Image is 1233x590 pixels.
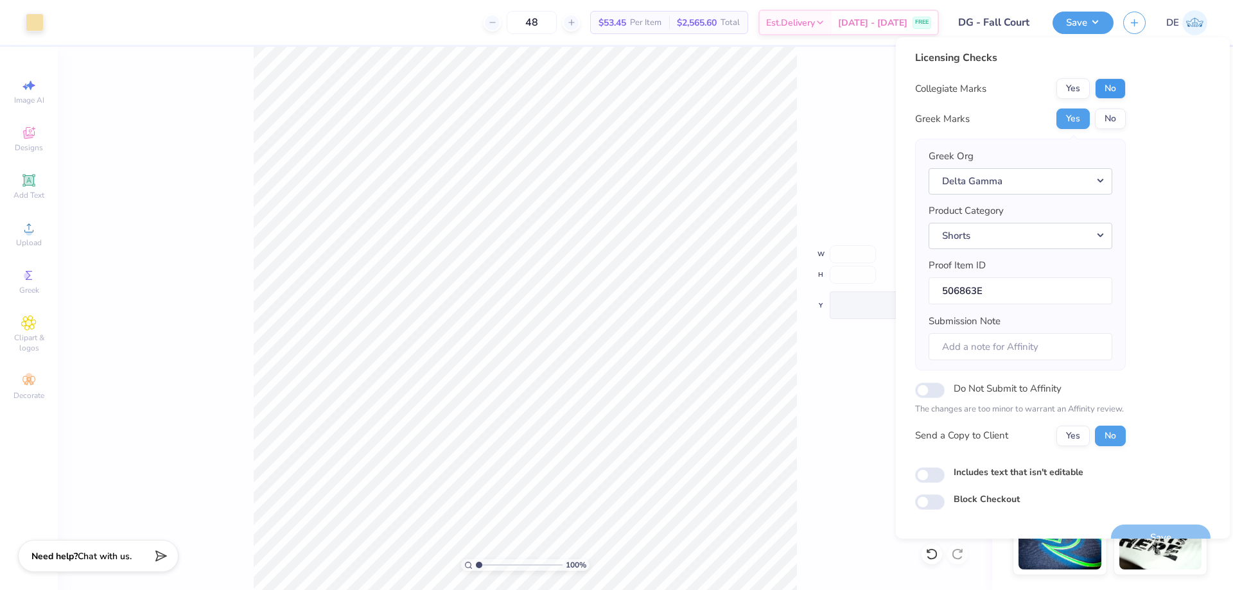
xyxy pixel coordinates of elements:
span: Add Text [13,190,44,200]
span: DE [1166,15,1179,30]
label: Block Checkout [954,492,1020,506]
input: Untitled Design [949,10,1043,35]
span: Image AI [14,95,44,105]
span: $53.45 [599,16,626,30]
label: Submission Note [929,314,1001,329]
span: Total [721,16,740,30]
div: Collegiate Marks [915,82,986,96]
label: Includes text that isn't editable [954,465,1083,479]
button: Save [1053,12,1114,34]
input: Add a note for Affinity [929,333,1112,361]
span: [DATE] - [DATE] [838,16,907,30]
img: Djian Evardoni [1182,10,1207,35]
span: Upload [16,238,42,248]
button: Yes [1056,108,1090,129]
label: Product Category [929,204,1004,218]
div: Send a Copy to Client [915,428,1008,443]
span: FREE [915,18,929,27]
button: Yes [1056,426,1090,446]
strong: Need help? [31,550,78,562]
button: No [1095,426,1126,446]
button: No [1095,108,1126,129]
div: Greek Marks [915,112,970,126]
label: Do Not Submit to Affinity [954,380,1062,397]
span: Chat with us. [78,550,132,562]
label: Proof Item ID [929,258,986,273]
span: Decorate [13,390,44,401]
span: Clipart & logos [6,333,51,353]
a: DE [1166,10,1207,35]
button: Shorts [929,223,1112,249]
span: Greek [19,285,39,295]
button: Yes [1056,78,1090,99]
input: – – [507,11,557,34]
div: Licensing Checks [915,50,1126,65]
button: No [1095,78,1126,99]
span: Est. Delivery [766,16,815,30]
span: $2,565.60 [677,16,717,30]
span: 100 % [566,559,586,571]
span: Per Item [630,16,661,30]
p: The changes are too minor to warrant an Affinity review. [915,403,1126,416]
label: Greek Org [929,149,974,164]
button: Delta Gamma [929,168,1112,195]
span: Designs [15,143,43,153]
